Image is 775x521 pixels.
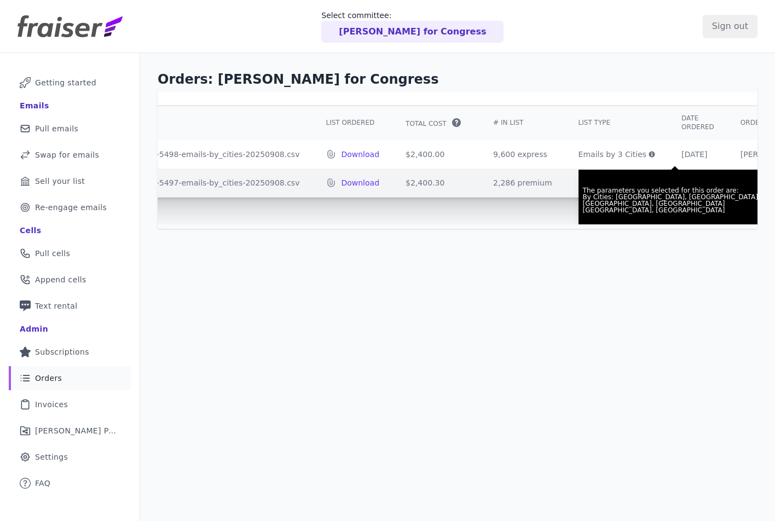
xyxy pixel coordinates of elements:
[35,123,78,134] span: Pull emails
[35,373,62,384] span: Orders
[668,105,727,140] th: Date Ordered
[480,169,565,197] td: 2,286 premium
[565,105,669,140] th: List Type
[9,471,131,495] a: FAQ
[35,346,89,357] span: Subscriptions
[9,445,131,469] a: Settings
[35,149,99,160] span: Swap for emails
[9,268,131,292] a: Append cells
[158,71,757,88] h1: Orders: [PERSON_NAME] for Congress
[35,399,68,410] span: Invoices
[480,105,565,140] th: # In List
[35,274,86,285] span: Append cells
[9,143,131,167] a: Swap for emails
[9,195,131,219] a: Re-engage emails
[35,451,68,462] span: Settings
[583,194,767,213] p: By Cities: [GEOGRAPHIC_DATA], [GEOGRAPHIC_DATA] [GEOGRAPHIC_DATA], [GEOGRAPHIC_DATA] [GEOGRAPHIC_...
[392,169,480,197] td: $2,400.30
[9,241,131,265] a: Pull cells
[313,105,392,140] th: List Ordered
[406,119,447,128] span: Total Cost
[392,140,480,169] td: $2,400.00
[321,10,504,21] p: Select committee:
[341,177,379,188] a: Download
[20,323,48,334] div: Admin
[35,478,50,489] span: FAQ
[668,140,727,169] td: [DATE]
[9,117,131,141] a: Pull emails
[9,71,131,95] a: Getting started
[9,419,131,443] a: [PERSON_NAME] Performance
[35,248,70,259] span: Pull cells
[9,169,131,193] a: Sell your list
[9,366,131,390] a: Orders
[18,15,123,37] img: Fraiser Logo
[35,176,85,187] span: Sell your list
[35,202,107,213] span: Re-engage emails
[341,149,379,160] a: Download
[57,169,313,197] td: [PERSON_NAME]-order-5497-emails-by_cities-20250908.csv
[480,140,565,169] td: 9,600 express
[9,340,131,364] a: Subscriptions
[35,77,96,88] span: Getting started
[35,425,118,436] span: [PERSON_NAME] Performance
[20,100,49,111] div: Emails
[35,300,78,311] span: Text rental
[703,15,757,38] input: Sign out
[9,294,131,318] a: Text rental
[57,140,313,169] td: [PERSON_NAME]-order-5498-emails-by_cities-20250908.csv
[579,149,647,160] span: Emails by 3 Cities
[583,187,767,194] p: The parameters you selected for this order are:
[57,105,313,140] th: Filename
[9,392,131,416] a: Invoices
[339,25,486,38] p: [PERSON_NAME] for Congress
[20,225,41,236] div: Cells
[321,10,504,43] a: Select committee: [PERSON_NAME] for Congress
